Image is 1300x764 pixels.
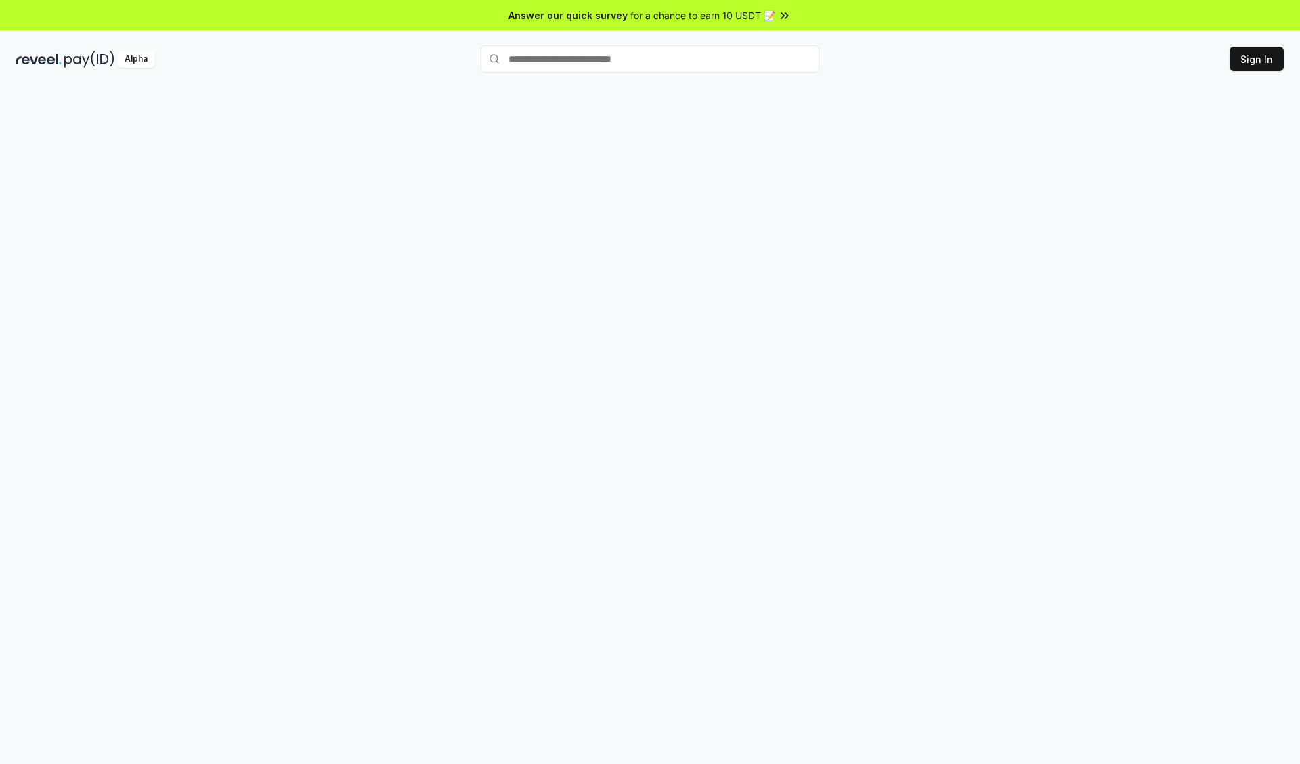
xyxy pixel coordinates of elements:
img: reveel_dark [16,51,62,68]
button: Sign In [1230,47,1284,71]
div: Alpha [117,51,155,68]
span: for a chance to earn 10 USDT 📝 [630,8,775,22]
span: Answer our quick survey [508,8,628,22]
img: pay_id [64,51,114,68]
